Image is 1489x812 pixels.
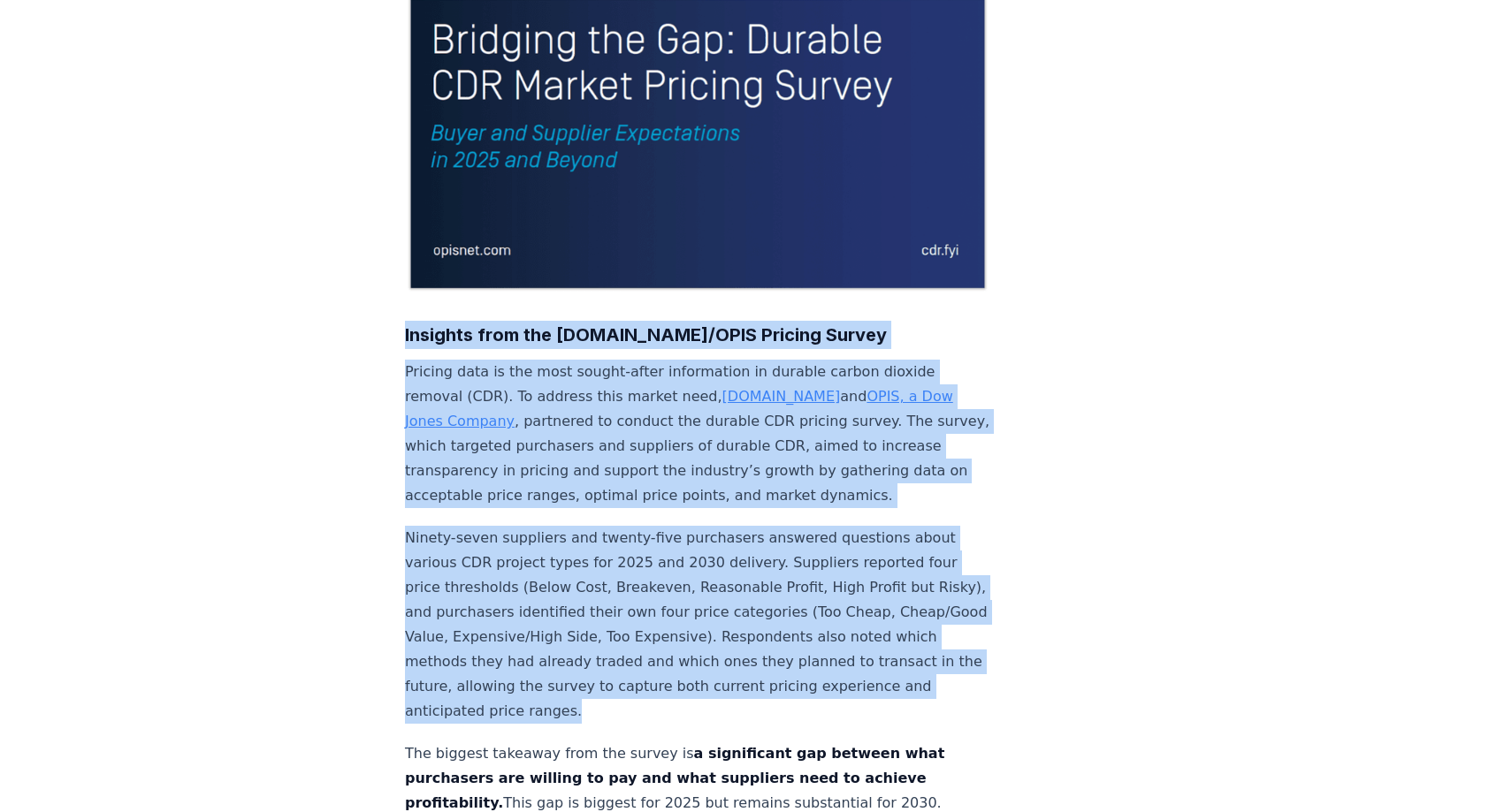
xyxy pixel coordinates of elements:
[405,360,990,508] p: Pricing data is the most sought-after information in durable carbon dioxide removal (CDR). To add...
[405,745,944,811] strong: a significant gap between what purchasers are willing to pay and what suppliers need to achieve p...
[405,324,887,345] strong: Insights from the [DOMAIN_NAME]/OPIS Pricing Survey
[722,388,841,405] a: [DOMAIN_NAME]
[405,526,990,724] p: Ninety-seven suppliers and twenty-five purchasers answered questions about various CDR project ty...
